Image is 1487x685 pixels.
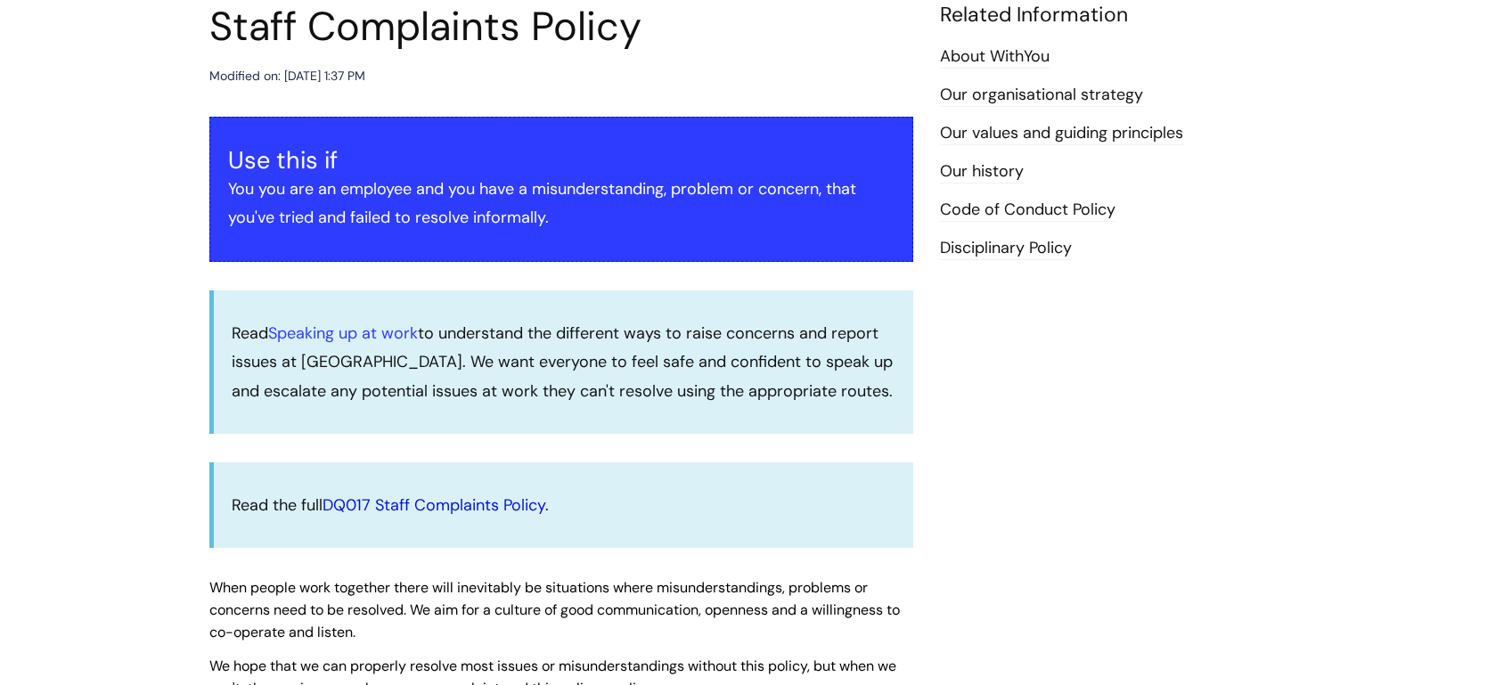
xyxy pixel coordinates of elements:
[940,160,1024,183] a: Our history
[209,65,365,87] div: Modified on: [DATE] 1:37 PM
[940,199,1115,222] a: Code of Conduct Policy
[228,146,895,175] h3: Use this if
[228,175,895,232] p: You you are an employee and you have a misunderstanding, problem or concern, that you've tried an...
[268,322,418,344] a: Speaking up at work
[940,122,1183,145] a: Our values and guiding principles
[232,319,895,405] p: Read to understand the different ways to raise concerns and report issues at [GEOGRAPHIC_DATA]. W...
[209,3,913,51] h1: Staff Complaints Policy
[940,3,1279,28] h4: Related Information
[940,45,1050,69] a: About WithYou
[940,237,1072,260] a: Disciplinary Policy
[323,494,545,516] a: DQ017 Staff Complaints Policy
[209,578,900,641] span: When people work together there will inevitably be situations where misunderstandings, problems o...
[940,84,1143,107] a: Our organisational strategy
[232,491,895,519] p: Read the full .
